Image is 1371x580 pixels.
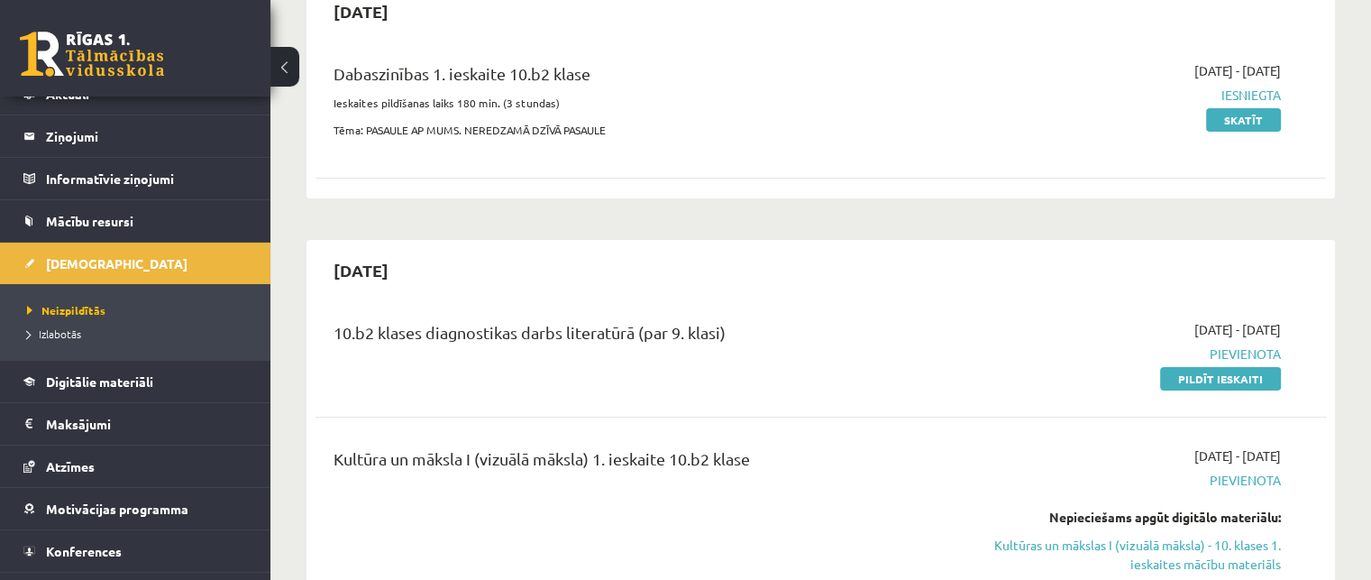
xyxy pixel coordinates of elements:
[23,488,248,529] a: Motivācijas programma
[1194,320,1281,339] span: [DATE] - [DATE]
[27,303,105,318] span: Neizpildītās
[27,326,252,342] a: Izlabotās
[983,536,1281,574] a: Kultūras un mākslas I (vizuālā māksla) - 10. klases 1. ieskaites mācību materiāls
[23,403,248,445] a: Maksājumi
[46,458,95,474] span: Atzīmes
[1194,447,1281,465] span: [DATE] - [DATE]
[334,122,956,138] p: Tēma: PASAULE AP MUMS. NEREDZAMĀ DZĪVĀ PASAULE
[23,446,248,487] a: Atzīmes
[20,32,164,77] a: Rīgas 1. Tālmācības vidusskola
[334,447,956,480] div: Kultūra un māksla I (vizuālā māksla) 1. ieskaite 10.b2 klase
[315,249,407,291] h2: [DATE]
[983,508,1281,527] div: Nepieciešams apgūt digitālo materiālu:
[1206,108,1281,132] a: Skatīt
[46,213,133,229] span: Mācību resursi
[983,345,1281,364] span: Pievienota
[46,501,188,517] span: Motivācijas programma
[27,327,81,341] span: Izlabotās
[23,361,248,402] a: Digitālie materiāli
[23,200,248,242] a: Mācību resursi
[983,86,1281,105] span: Iesniegta
[46,115,248,157] legend: Ziņojumi
[46,158,248,199] legend: Informatīvie ziņojumi
[23,243,248,284] a: [DEMOGRAPHIC_DATA]
[334,320,956,354] div: 10.b2 klases diagnostikas darbs literatūrā (par 9. klasi)
[46,403,248,445] legend: Maksājumi
[334,95,956,111] p: Ieskaites pildīšanas laiks 180 min. (3 stundas)
[46,373,153,390] span: Digitālie materiāli
[23,158,248,199] a: Informatīvie ziņojumi
[1194,61,1281,80] span: [DATE] - [DATE]
[334,61,956,95] div: Dabaszinības 1. ieskaite 10.b2 klase
[46,255,187,272] span: [DEMOGRAPHIC_DATA]
[23,530,248,572] a: Konferences
[46,543,122,559] span: Konferences
[1160,367,1281,391] a: Pildīt ieskaiti
[27,302,252,318] a: Neizpildītās
[23,115,248,157] a: Ziņojumi
[983,471,1281,490] span: Pievienota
